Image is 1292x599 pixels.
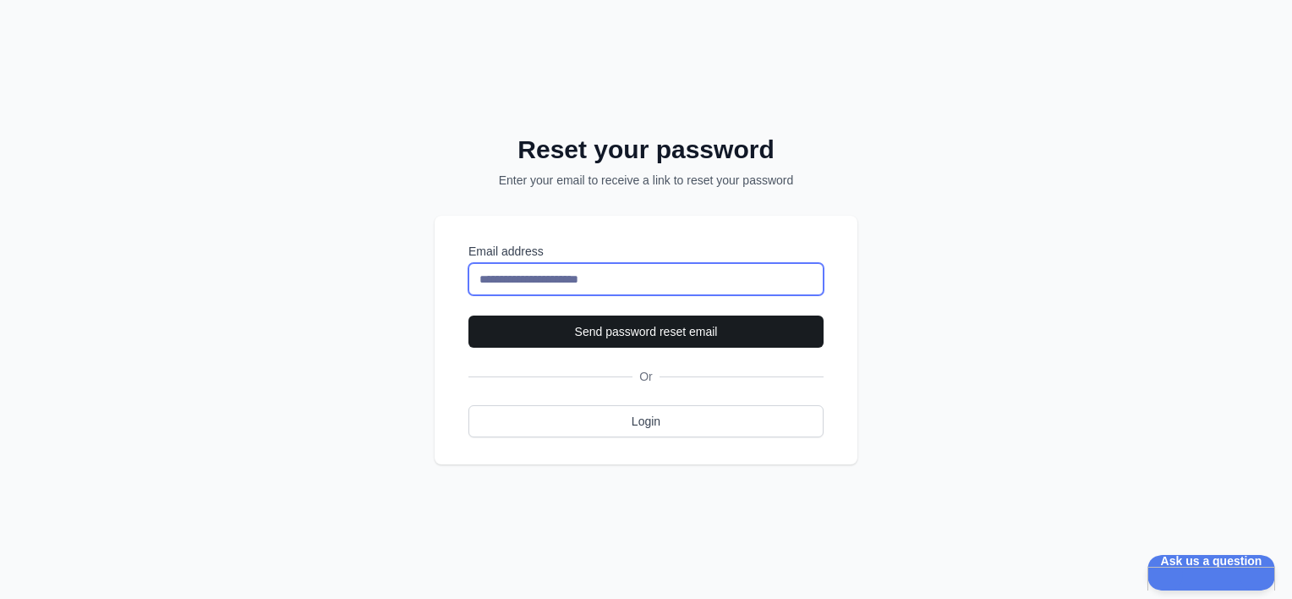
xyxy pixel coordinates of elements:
[468,316,824,348] button: Send password reset email
[457,135,835,165] h2: Reset your password
[468,243,824,260] label: Email address
[457,172,835,189] p: Enter your email to receive a link to reset your password
[632,368,660,385] span: Or
[1147,555,1275,591] iframe: Help Scout Beacon - Open
[468,405,824,437] a: Login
